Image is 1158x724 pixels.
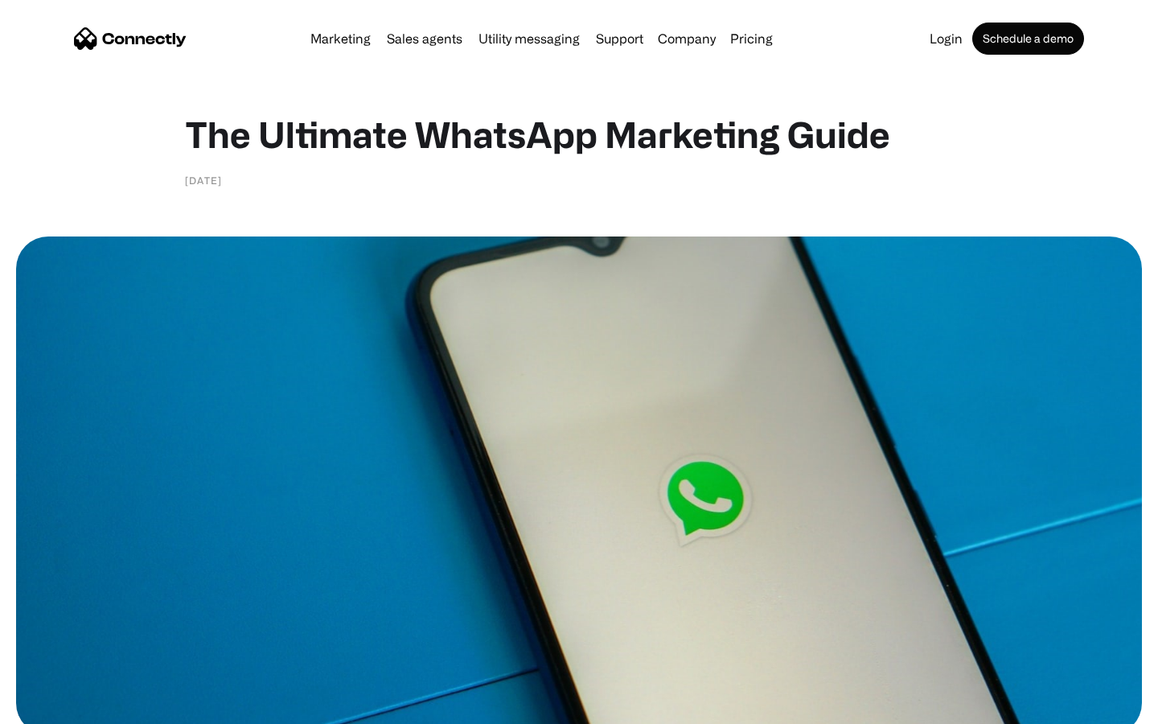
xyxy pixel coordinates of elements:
[380,32,469,45] a: Sales agents
[185,113,973,156] h1: The Ultimate WhatsApp Marketing Guide
[16,696,96,718] aside: Language selected: English
[972,23,1084,55] a: Schedule a demo
[185,172,222,188] div: [DATE]
[32,696,96,718] ul: Language list
[304,32,377,45] a: Marketing
[472,32,586,45] a: Utility messaging
[658,27,716,50] div: Company
[923,32,969,45] a: Login
[724,32,779,45] a: Pricing
[589,32,650,45] a: Support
